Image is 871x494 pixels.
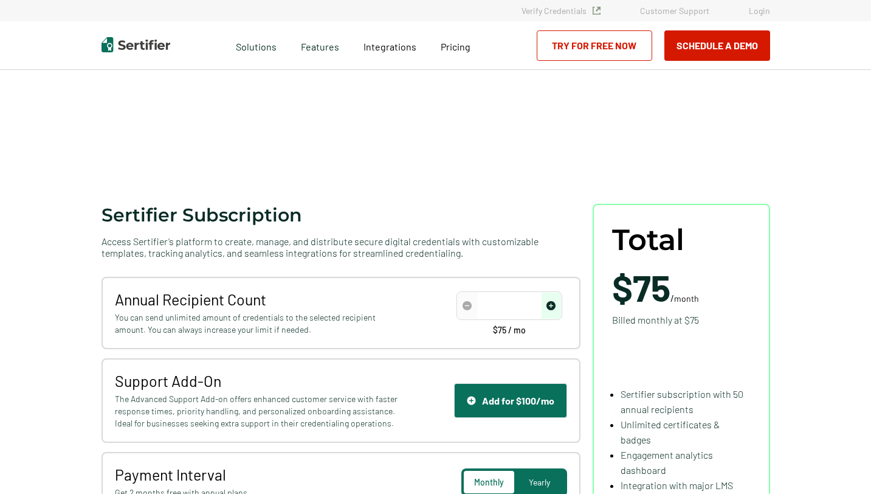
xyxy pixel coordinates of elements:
span: / [612,269,699,305]
span: Engagement analytics dashboard [621,449,713,476]
span: The Advanced Support Add-on offers enhanced customer service with faster response times, priority... [115,393,401,430]
span: Yearly [529,477,550,487]
a: Try for Free Now [537,30,652,61]
a: Customer Support [640,5,709,16]
span: Integrations [363,41,416,52]
img: Support Icon [467,396,476,405]
span: Total [612,223,684,257]
span: Unlimited certificates & badges [621,419,720,445]
span: increase number [542,293,561,319]
img: Decrease Icon [463,301,472,310]
a: Verify Credentials [522,5,601,16]
img: Verified [593,7,601,15]
img: Increase Icon [546,301,556,310]
a: Pricing [441,38,470,53]
span: Monthly [474,477,504,487]
a: Integrations [363,38,416,53]
span: You can send unlimited amount of credentials to the selected recipient amount. You can always inc... [115,311,401,336]
span: Features [301,38,339,53]
span: Solutions [236,38,277,53]
span: month [674,293,699,304]
img: Sertifier | Digital Credentialing Platform [102,37,170,52]
div: Add for $100/mo [467,395,554,406]
span: Billed monthly at $75 [612,312,699,327]
span: Annual Recipient Count [115,290,401,308]
span: $75 / mo [493,326,526,335]
span: Support Add-On [115,372,401,390]
span: Sertifier subscription with 50 annual recipients [621,388,743,415]
span: $75 [612,265,670,309]
span: Sertifier Subscription [102,204,302,226]
span: decrease number [458,293,477,319]
span: Pricing [441,41,470,52]
a: Login [749,5,770,16]
button: Support IconAdd for $100/mo [454,383,567,418]
span: Payment Interval [115,465,401,484]
span: Access Sertifier’s platform to create, manage, and distribute secure digital credentials with cus... [102,235,580,259]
